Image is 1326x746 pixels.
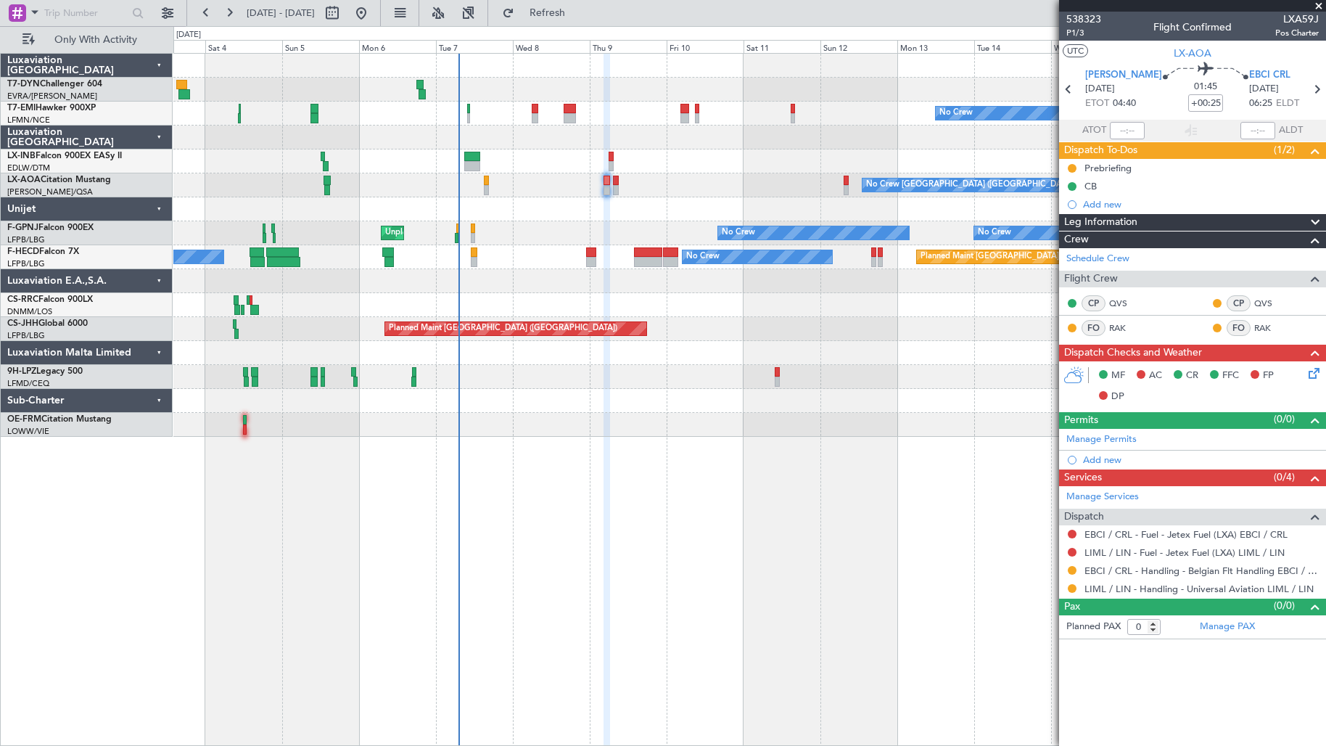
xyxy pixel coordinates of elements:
[974,40,1051,53] div: Tue 14
[590,40,667,53] div: Thu 9
[7,176,111,184] a: LX-AOACitation Mustang
[1084,565,1319,577] a: EBCI / CRL - Handling - Belgian Flt Handling EBCI / CRL
[7,306,52,317] a: DNMM/LOS
[7,224,38,232] span: F-GPNJ
[7,426,49,437] a: LOWW/VIE
[1066,490,1139,504] a: Manage Services
[1186,369,1198,383] span: CR
[7,415,112,424] a: OE-FRMCitation Mustang
[1064,214,1137,231] span: Leg Information
[385,222,624,244] div: Unplanned Maint [GEOGRAPHIC_DATA] ([GEOGRAPHIC_DATA])
[436,40,513,53] div: Tue 7
[7,80,40,89] span: T7-DYN
[1085,82,1115,97] span: [DATE]
[1279,123,1303,138] span: ALDT
[7,247,39,256] span: F-HECD
[247,7,315,20] span: [DATE] - [DATE]
[7,104,36,112] span: T7-EMI
[1083,198,1319,210] div: Add new
[1153,20,1232,35] div: Flight Confirmed
[7,319,38,328] span: CS-JHH
[921,246,1149,268] div: Planned Maint [GEOGRAPHIC_DATA] ([GEOGRAPHIC_DATA])
[1249,68,1290,83] span: EBCI CRL
[1222,369,1239,383] span: FFC
[1274,142,1295,157] span: (1/2)
[1082,123,1106,138] span: ATOT
[1274,470,1295,485] span: (0/4)
[1109,297,1142,310] a: QVS
[7,295,93,304] a: CS-RRCFalcon 900LX
[359,40,436,53] div: Mon 6
[176,29,201,41] div: [DATE]
[1110,122,1145,139] input: --:--
[866,174,1075,196] div: No Crew [GEOGRAPHIC_DATA] ([GEOGRAPHIC_DATA])
[7,330,45,341] a: LFPB/LBG
[7,367,83,376] a: 9H-LPZLegacy 500
[7,115,50,126] a: LFMN/NCE
[1200,620,1255,634] a: Manage PAX
[1111,390,1124,404] span: DP
[513,40,590,53] div: Wed 8
[1249,82,1279,97] span: [DATE]
[1064,599,1080,615] span: Pax
[7,176,41,184] span: LX-AOA
[7,152,36,160] span: LX-INB
[1274,598,1295,613] span: (0/0)
[7,91,97,102] a: EVRA/[PERSON_NAME]
[1066,12,1101,27] span: 538323
[7,378,49,389] a: LFMD/CEQ
[1064,345,1202,361] span: Dispatch Checks and Weather
[667,40,744,53] div: Fri 10
[1064,412,1098,429] span: Permits
[1111,369,1125,383] span: MF
[7,415,41,424] span: OE-FRM
[1113,97,1136,111] span: 04:40
[1149,369,1162,383] span: AC
[897,40,974,53] div: Mon 13
[7,224,94,232] a: F-GPNJFalcon 900EX
[1063,44,1088,57] button: UTC
[1064,470,1102,486] span: Services
[1082,320,1105,336] div: FO
[1194,80,1217,94] span: 01:45
[282,40,359,53] div: Sun 5
[1064,142,1137,159] span: Dispatch To-Dos
[820,40,897,53] div: Sun 12
[1066,620,1121,634] label: Planned PAX
[44,2,128,24] input: Trip Number
[1275,12,1319,27] span: LXA59J
[1249,97,1272,111] span: 06:25
[744,40,820,53] div: Sat 11
[7,319,88,328] a: CS-JHHGlobal 6000
[1263,369,1274,383] span: FP
[1084,180,1097,192] div: CB
[1227,320,1251,336] div: FO
[7,186,93,197] a: [PERSON_NAME]/QSA
[7,80,102,89] a: T7-DYNChallenger 604
[978,222,1011,244] div: No Crew
[1064,271,1118,287] span: Flight Crew
[686,246,720,268] div: No Crew
[1085,97,1109,111] span: ETOT
[7,247,79,256] a: F-HECDFalcon 7X
[16,28,157,52] button: Only With Activity
[517,8,578,18] span: Refresh
[389,318,617,340] div: Planned Maint [GEOGRAPHIC_DATA] ([GEOGRAPHIC_DATA])
[1275,27,1319,39] span: Pos Charter
[38,35,153,45] span: Only With Activity
[1174,46,1211,61] span: LX-AOA
[7,104,96,112] a: T7-EMIHawker 900XP
[1109,321,1142,335] a: RAK
[722,222,755,244] div: No Crew
[1066,27,1101,39] span: P1/3
[7,295,38,304] span: CS-RRC
[1084,162,1132,174] div: Prebriefing
[1227,295,1251,311] div: CP
[1064,231,1089,248] span: Crew
[7,234,45,245] a: LFPB/LBG
[1254,297,1287,310] a: QVS
[1066,433,1137,447] a: Manage Permits
[1066,252,1129,266] a: Schedule Crew
[1274,411,1295,427] span: (0/0)
[205,40,282,53] div: Sat 4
